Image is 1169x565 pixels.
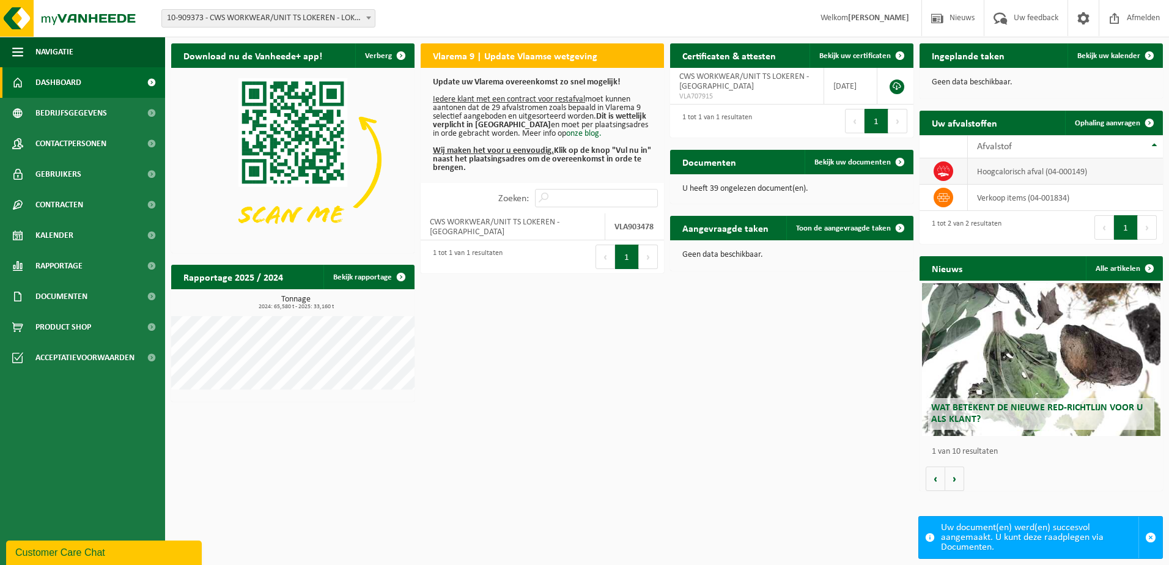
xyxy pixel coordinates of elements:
[498,194,529,204] label: Zoeken:
[35,281,87,312] span: Documenten
[676,108,752,135] div: 1 tot 1 van 1 resultaten
[177,304,415,310] span: 2024: 65,580 t - 2025: 33,160 t
[35,67,81,98] span: Dashboard
[433,95,585,104] u: Iedere klant met een contract voor restafval
[177,295,415,310] h3: Tonnage
[888,109,907,133] button: Next
[945,467,964,491] button: Volgende
[968,185,1163,211] td: verkoop items (04-001834)
[171,43,334,67] h2: Download nu de Vanheede+ app!
[824,68,877,105] td: [DATE]
[682,185,901,193] p: U heeft 39 ongelezen document(en).
[1086,256,1162,281] a: Alle artikelen
[6,538,204,565] iframe: chat widget
[433,146,651,172] b: Klik op de knop "Vul nu in" naast het plaatsingsadres om de overeenkomst in orde te brengen.
[614,223,654,232] strong: VLA903478
[926,214,1001,241] div: 1 tot 2 van 2 resultaten
[809,43,912,68] a: Bekijk uw certificaten
[968,158,1163,185] td: hoogcalorisch afval (04-000149)
[35,312,91,342] span: Product Shop
[926,467,945,491] button: Vorige
[1075,119,1140,127] span: Ophaling aanvragen
[433,112,646,130] b: Dit is wettelijk verplicht in [GEOGRAPHIC_DATA]
[35,128,106,159] span: Contactpersonen
[805,150,912,174] a: Bekijk uw documenten
[1114,215,1138,240] button: 1
[1077,52,1140,60] span: Bekijk uw kalender
[814,158,891,166] span: Bekijk uw documenten
[796,224,891,232] span: Toon de aangevraagde taken
[977,142,1012,152] span: Afvalstof
[1068,43,1162,68] a: Bekijk uw kalender
[941,517,1138,558] div: Uw document(en) werd(en) succesvol aangemaakt. U kunt deze raadplegen via Documenten.
[920,256,975,280] h2: Nieuws
[1065,111,1162,135] a: Ophaling aanvragen
[670,43,788,67] h2: Certificaten & attesten
[596,245,615,269] button: Previous
[35,159,81,190] span: Gebruikers
[848,13,909,23] strong: [PERSON_NAME]
[171,68,415,251] img: Download de VHEPlus App
[679,92,814,102] span: VLA707915
[920,111,1009,135] h2: Uw afvalstoffen
[433,146,554,155] u: Wij maken het voor u eenvoudig.
[433,78,621,87] b: Update uw Vlarema overeenkomst zo snel mogelijk!
[931,403,1143,424] span: Wat betekent de nieuwe RED-richtlijn voor u als klant?
[845,109,865,133] button: Previous
[670,150,748,174] h2: Documenten
[365,52,392,60] span: Verberg
[355,43,413,68] button: Verberg
[786,216,912,240] a: Toon de aangevraagde taken
[35,251,83,281] span: Rapportage
[932,448,1157,456] p: 1 van 10 resultaten
[639,245,658,269] button: Next
[932,78,1151,87] p: Geen data beschikbaar.
[427,243,503,270] div: 1 tot 1 van 1 resultaten
[323,265,413,289] a: Bekijk rapportage
[1138,215,1157,240] button: Next
[566,129,602,138] a: onze blog.
[35,220,73,251] span: Kalender
[670,216,781,240] h2: Aangevraagde taken
[819,52,891,60] span: Bekijk uw certificaten
[865,109,888,133] button: 1
[35,98,107,128] span: Bedrijfsgegevens
[161,9,375,28] span: 10-909373 - CWS WORKWEAR/UNIT TS LOKEREN - LOKEREN
[920,43,1017,67] h2: Ingeplande taken
[679,72,809,91] span: CWS WORKWEAR/UNIT TS LOKEREN - [GEOGRAPHIC_DATA]
[421,213,605,240] td: CWS WORKWEAR/UNIT TS LOKEREN - [GEOGRAPHIC_DATA]
[35,190,83,220] span: Contracten
[1094,215,1114,240] button: Previous
[162,10,375,27] span: 10-909373 - CWS WORKWEAR/UNIT TS LOKEREN - LOKEREN
[35,37,73,67] span: Navigatie
[421,43,610,67] h2: Vlarema 9 | Update Vlaamse wetgeving
[35,342,135,373] span: Acceptatievoorwaarden
[433,78,652,172] p: moet kunnen aantonen dat de 29 afvalstromen zoals bepaald in Vlarema 9 selectief aangeboden en ui...
[615,245,639,269] button: 1
[682,251,901,259] p: Geen data beschikbaar.
[171,265,295,289] h2: Rapportage 2025 / 2024
[922,283,1160,436] a: Wat betekent de nieuwe RED-richtlijn voor u als klant?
